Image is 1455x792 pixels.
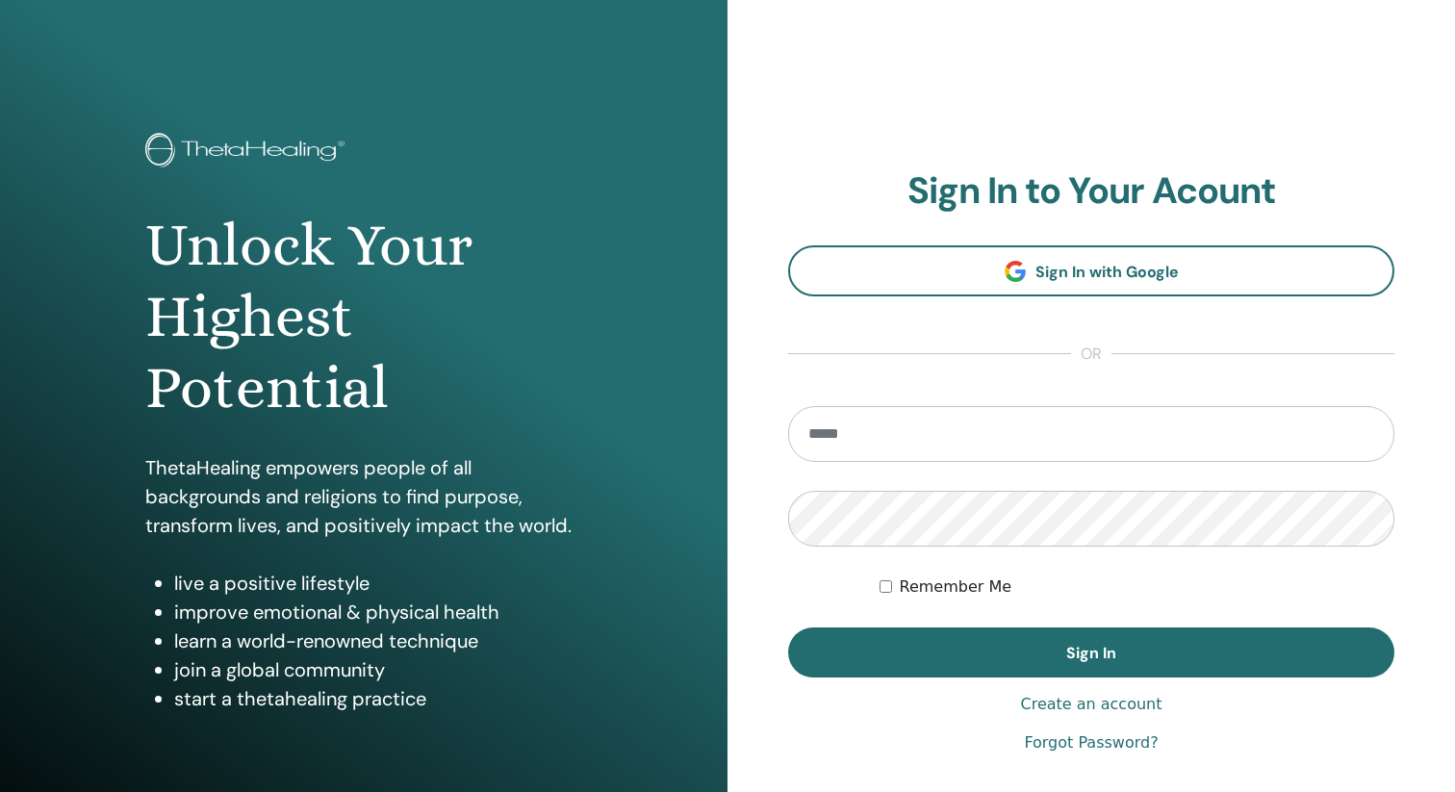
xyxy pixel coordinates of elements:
li: learn a world-renowned technique [174,626,582,655]
span: Sign In with Google [1035,262,1179,282]
a: Forgot Password? [1024,731,1158,754]
li: join a global community [174,655,582,684]
label: Remember Me [900,575,1012,599]
a: Sign In with Google [788,245,1394,296]
button: Sign In [788,627,1394,677]
li: start a thetahealing practice [174,684,582,713]
div: Keep me authenticated indefinitely or until I manually logout [880,575,1395,599]
h2: Sign In to Your Acount [788,169,1394,214]
h1: Unlock Your Highest Potential [145,210,582,424]
a: Create an account [1020,693,1161,716]
p: ThetaHealing empowers people of all backgrounds and religions to find purpose, transform lives, a... [145,453,582,540]
span: or [1071,343,1111,366]
li: improve emotional & physical health [174,598,582,626]
li: live a positive lifestyle [174,569,582,598]
span: Sign In [1066,643,1116,663]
